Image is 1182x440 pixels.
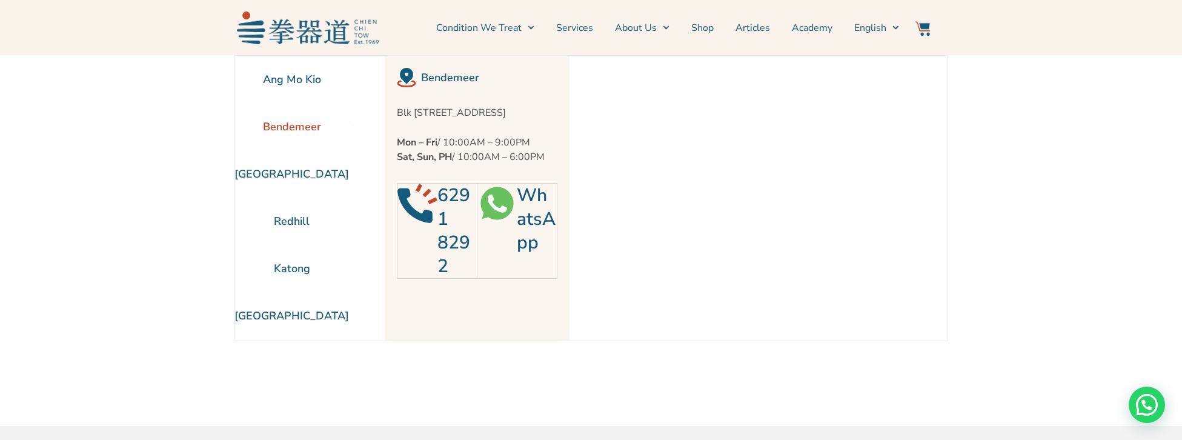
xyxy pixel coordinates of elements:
strong: Mon – Fri [397,136,437,149]
a: Switch to English [854,13,899,43]
iframe: Chien Chi Tow Healthcare Bendemeer [569,56,912,341]
strong: Sat, Sun, PH [397,150,452,164]
span: English [854,21,886,35]
a: Shop [691,13,714,43]
a: WhatsApp [517,183,556,255]
p: Blk [STREET_ADDRESS] [397,105,557,120]
a: Condition We Treat [436,13,534,43]
nav: Menu [385,13,900,43]
div: Need help? WhatsApp contact [1129,387,1165,423]
a: About Us [615,13,669,43]
a: Services [556,13,593,43]
a: Academy [792,13,832,43]
h2: Bendemeer [421,69,557,86]
img: Website Icon-03 [915,21,930,36]
a: 6291 8292 [437,183,470,279]
a: Articles [735,13,770,43]
p: / 10:00AM – 9:00PM / 10:00AM – 6:00PM [397,135,557,164]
